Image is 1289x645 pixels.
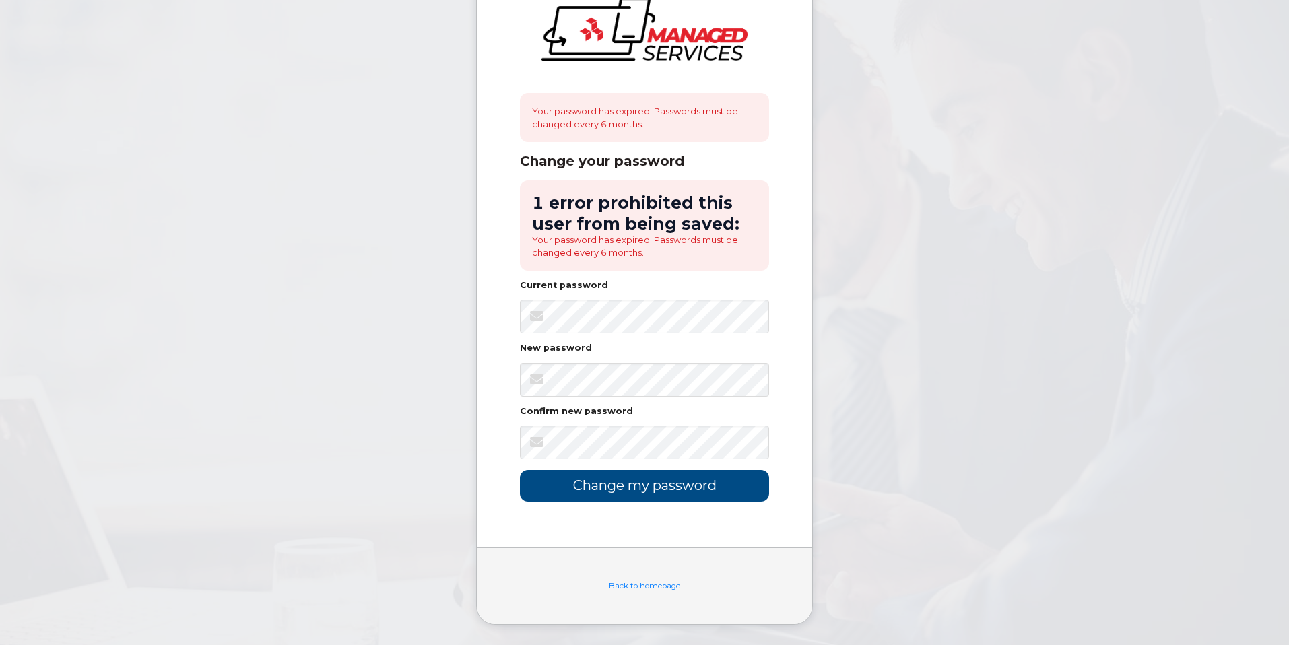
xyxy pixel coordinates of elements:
input: Change my password [520,470,769,502]
label: Confirm new password [520,407,633,416]
li: Your password has expired. Passwords must be changed every 6 months. [532,234,757,259]
label: Current password [520,281,608,290]
label: New password [520,344,592,353]
h2: 1 error prohibited this user from being saved: [532,193,757,234]
div: Your password has expired. Passwords must be changed every 6 months. [520,93,769,142]
div: Change your password [520,153,769,170]
a: Back to homepage [609,581,680,590]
